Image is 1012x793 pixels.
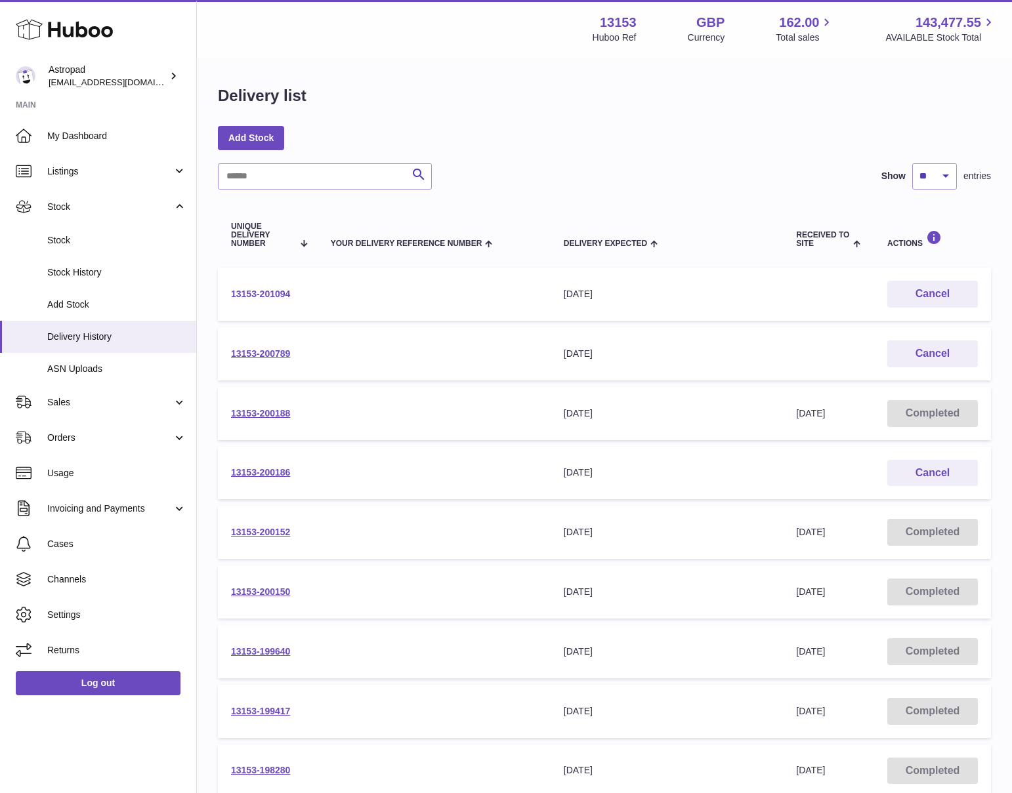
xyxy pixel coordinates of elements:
[47,298,186,311] span: Add Stock
[564,466,770,479] div: [DATE]
[231,348,290,359] a: 13153-200789
[796,231,849,248] span: Received to Site
[16,671,180,695] a: Log out
[564,645,770,658] div: [DATE]
[47,363,186,375] span: ASN Uploads
[963,170,991,182] span: entries
[564,526,770,539] div: [DATE]
[564,764,770,777] div: [DATE]
[49,64,167,89] div: Astropad
[47,234,186,247] span: Stock
[776,14,834,44] a: 162.00 Total sales
[47,502,173,515] span: Invoicing and Payments
[776,31,834,44] span: Total sales
[47,467,186,479] span: Usage
[564,239,647,248] span: Delivery Expected
[231,527,290,537] a: 13153-200152
[887,460,978,487] button: Cancel
[564,288,770,300] div: [DATE]
[218,126,284,150] a: Add Stock
[885,31,996,44] span: AVAILABLE Stock Total
[564,705,770,718] div: [DATE]
[47,538,186,550] span: Cases
[47,165,173,178] span: Listings
[779,14,819,31] span: 162.00
[47,432,173,444] span: Orders
[218,85,306,106] h1: Delivery list
[593,31,637,44] div: Huboo Ref
[600,14,637,31] strong: 13153
[47,573,186,586] span: Channels
[231,765,290,775] a: 13153-198280
[47,609,186,621] span: Settings
[796,586,825,597] span: [DATE]
[916,14,981,31] span: 143,477.55
[885,14,996,44] a: 143,477.55 AVAILABLE Stock Total
[688,31,725,44] div: Currency
[331,239,482,248] span: Your Delivery Reference Number
[47,130,186,142] span: My Dashboard
[231,646,290,657] a: 13153-199640
[16,66,35,86] img: matt@astropad.com
[47,644,186,657] span: Returns
[231,467,290,478] a: 13153-200186
[49,77,193,87] span: [EMAIL_ADDRESS][DOMAIN_NAME]
[796,527,825,537] span: [DATE]
[47,331,186,343] span: Delivery History
[796,646,825,657] span: [DATE]
[231,408,290,418] a: 13153-200188
[47,201,173,213] span: Stock
[564,348,770,360] div: [DATE]
[887,340,978,367] button: Cancel
[796,765,825,775] span: [DATE]
[696,14,725,31] strong: GBP
[231,222,293,249] span: Unique Delivery Number
[887,281,978,308] button: Cancel
[47,266,186,279] span: Stock History
[564,586,770,598] div: [DATE]
[796,706,825,716] span: [DATE]
[887,230,978,248] div: Actions
[881,170,906,182] label: Show
[231,289,290,299] a: 13153-201094
[564,407,770,420] div: [DATE]
[796,408,825,418] span: [DATE]
[47,396,173,409] span: Sales
[231,586,290,597] a: 13153-200150
[231,706,290,716] a: 13153-199417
